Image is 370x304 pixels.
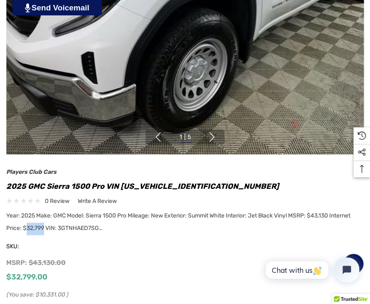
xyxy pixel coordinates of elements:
span: 0 review [45,195,69,206]
button: Go to slide 5 of 5 [153,132,163,142]
svg: Social Media [358,148,366,156]
h1: 2025 GMC Sierra 1500 Pro VIN [US_VEHICLE_IDENTIFICATION_NUMBER] [6,179,364,193]
span: 1 [180,133,182,141]
img: PjwhLS0gR2VuZXJhdG9yOiBHcmF2aXQuaW8gLS0+PHN2ZyB4bWxucz0iaHR0cDovL3d3dy53My5vcmcvMjAwMC9zdmciIHhtb... [25,3,30,12]
span: ) [66,291,68,298]
span: $43,130.00 [29,258,66,266]
svg: Top [353,165,370,173]
span: 5 [187,133,191,141]
span: Write a Review [78,197,117,205]
svg: Recently Viewed [358,131,366,140]
iframe: Tidio Chat [257,250,366,289]
span: (You save: [6,291,34,298]
span: $10,331.00 [35,291,65,298]
span: | [184,133,185,141]
a: Write a Review [78,195,117,206]
button: Go to slide 2 of 5 [207,132,217,142]
a: Players Club Cars [6,168,57,175]
span: MSRP: [6,258,27,266]
span: SKU: [6,240,48,252]
span: Year: 2025 Make: GMC Model: Sierra 1500 Pro Mileage: New Exterior: Summit White Interior: Jet Bla... [6,212,350,231]
span: $32,799.00 [6,272,47,281]
button: Go to slide 1 of 5, active [180,132,191,143]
